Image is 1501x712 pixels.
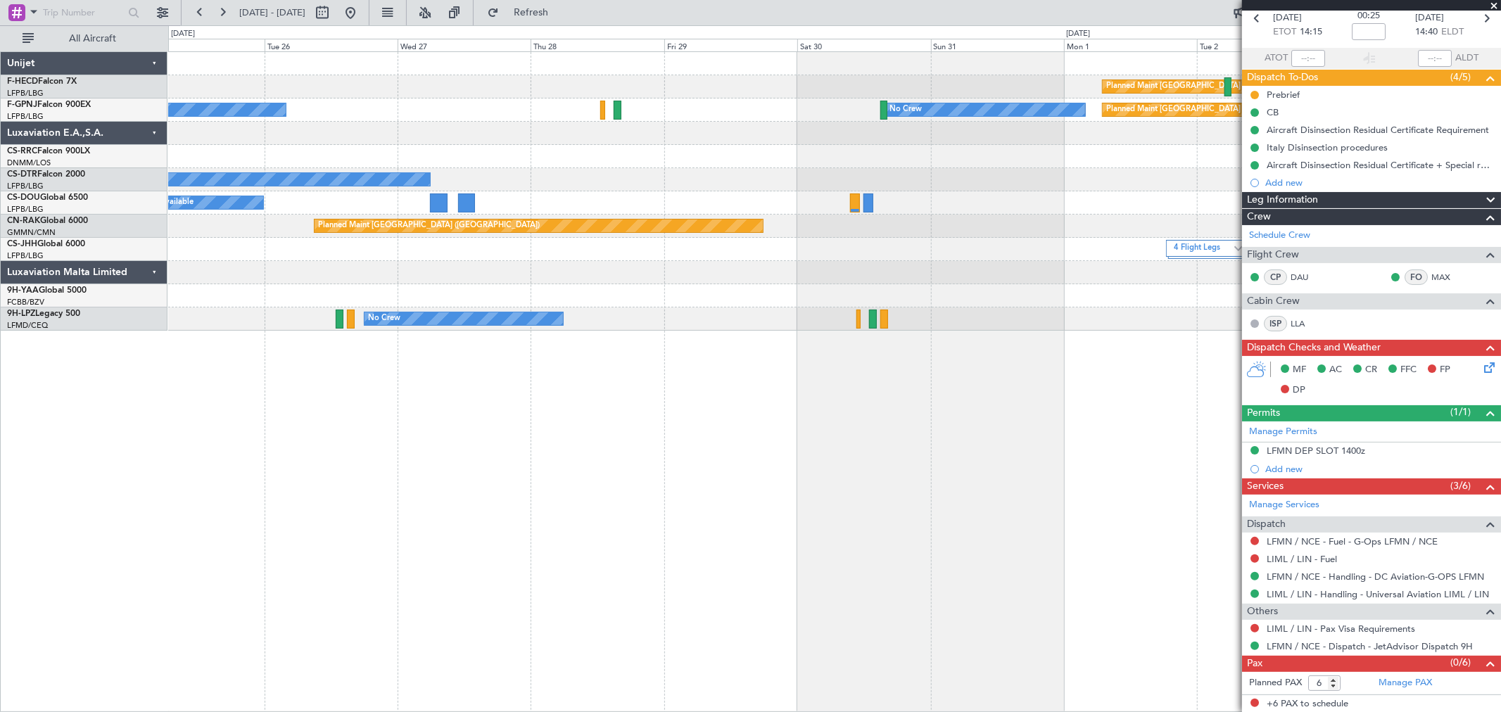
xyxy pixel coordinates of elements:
span: [DATE] [1273,11,1302,25]
a: F-HECDFalcon 7X [7,77,77,86]
div: Prebrief [1267,89,1300,101]
a: FCBB/BZV [7,297,44,307]
div: Tue 26 [265,39,398,51]
span: Refresh [502,8,561,18]
span: Leg Information [1247,192,1318,208]
span: Permits [1247,405,1280,421]
a: LFMD/CEQ [7,320,48,331]
input: Trip Number [43,2,124,23]
span: 9H-YAA [7,286,39,295]
div: No Crew [889,99,922,120]
span: Dispatch [1247,516,1286,533]
span: 14:40 [1415,25,1438,39]
div: [DATE] [171,28,195,40]
a: CS-DTRFalcon 2000 [7,170,85,179]
div: CB [1267,106,1279,118]
span: Services [1247,478,1284,495]
div: LFMN DEP SLOT 1400z [1267,445,1365,457]
label: 4 Flight Legs [1174,243,1234,255]
a: Manage PAX [1379,676,1432,690]
div: [DATE] [1066,28,1090,40]
span: (1/1) [1450,405,1471,419]
div: CP [1264,269,1287,285]
a: 9H-LPZLegacy 500 [7,310,80,318]
input: --:-- [1291,50,1325,67]
a: LLA [1291,317,1322,330]
span: CS-DTR [7,170,37,179]
a: LFMN / NCE - Dispatch - JetAdvisor Dispatch 9H [1267,640,1473,652]
a: LFPB/LBG [7,181,44,191]
span: Dispatch To-Dos [1247,70,1318,86]
a: MAX [1431,271,1463,284]
span: Others [1247,604,1278,620]
span: ALDT [1455,51,1478,65]
a: LFPB/LBG [7,88,44,98]
span: ATOT [1265,51,1288,65]
span: Pax [1247,656,1262,672]
a: Manage Permits [1249,425,1317,439]
div: ISP [1264,316,1287,331]
span: (0/6) [1450,655,1471,670]
div: Add new [1265,177,1494,189]
a: LIML / LIN - Handling - Universal Aviation LIML / LIN [1267,588,1489,600]
a: LFPB/LBG [7,111,44,122]
div: FO [1405,269,1428,285]
a: LFMN / NCE - Fuel - G-Ops LFMN / NCE [1267,535,1438,547]
img: arrow-gray.svg [1234,246,1243,251]
span: AC [1329,363,1342,377]
a: F-GPNJFalcon 900EX [7,101,91,109]
button: Refresh [481,1,565,24]
a: LFMN / NCE - Handling - DC Aviation-G-OPS LFMN [1267,571,1484,583]
span: (3/6) [1450,478,1471,493]
button: All Aircraft [15,27,153,50]
span: DP [1293,383,1305,398]
a: GMMN/CMN [7,227,56,238]
div: No Crew [368,308,400,329]
span: FP [1440,363,1450,377]
span: Dispatch Checks and Weather [1247,340,1381,356]
a: CS-DOUGlobal 6500 [7,193,88,202]
span: CS-DOU [7,193,40,202]
span: Cabin Crew [1247,293,1300,310]
div: Add new [1265,463,1494,475]
div: Sat 30 [797,39,930,51]
div: Italy Disinsection procedures [1267,141,1388,153]
span: CS-JHH [7,240,37,248]
span: 14:15 [1300,25,1322,39]
div: Planned Maint [GEOGRAPHIC_DATA] ([GEOGRAPHIC_DATA]) [1106,99,1328,120]
a: Schedule Crew [1249,229,1310,243]
div: Aircraft Disinsection Residual Certificate + Special request [1267,159,1494,171]
span: FFC [1400,363,1417,377]
a: LIML / LIN - Pax Visa Requirements [1267,623,1415,635]
div: Thu 28 [531,39,664,51]
a: DAU [1291,271,1322,284]
a: LIML / LIN - Fuel [1267,553,1337,565]
span: CR [1365,363,1377,377]
div: Sun 31 [931,39,1064,51]
div: Aircraft Disinsection Residual Certificate Requirement [1267,124,1489,136]
label: Planned PAX [1249,676,1302,690]
a: DNMM/LOS [7,158,51,168]
span: Crew [1247,209,1271,225]
span: MF [1293,363,1306,377]
span: [DATE] [1415,11,1444,25]
span: CS-RRC [7,147,37,155]
a: CS-JHHGlobal 6000 [7,240,85,248]
div: Fri 29 [664,39,797,51]
a: Manage Services [1249,498,1319,512]
span: (4/5) [1450,70,1471,84]
a: LFPB/LBG [7,250,44,261]
a: 9H-YAAGlobal 5000 [7,286,87,295]
div: Wed 27 [398,39,531,51]
a: CS-RRCFalcon 900LX [7,147,90,155]
span: Flight Crew [1247,247,1299,263]
a: LFPB/LBG [7,204,44,215]
span: [DATE] - [DATE] [239,6,305,19]
span: All Aircraft [37,34,148,44]
span: ETOT [1273,25,1296,39]
div: Tue 2 [1197,39,1330,51]
div: Mon 25 [131,39,264,51]
span: F-HECD [7,77,38,86]
a: CN-RAKGlobal 6000 [7,217,88,225]
span: +6 PAX to schedule [1267,697,1348,711]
